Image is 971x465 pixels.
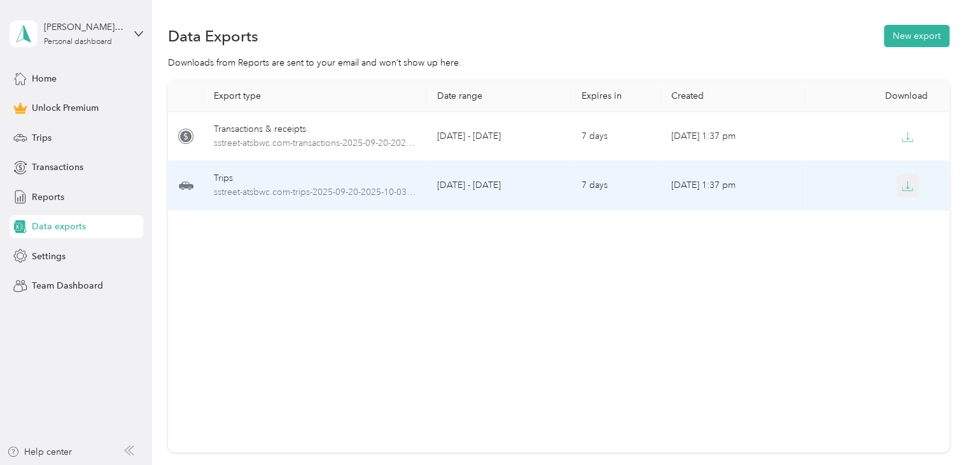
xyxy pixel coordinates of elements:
span: Team Dashboard [32,279,103,292]
td: [DATE] - [DATE] [427,112,571,161]
iframe: Everlance-gr Chat Button Frame [900,394,971,465]
div: Downloads from Reports are sent to your email and won’t show up here. [168,56,949,69]
th: Export type [204,80,427,112]
td: 7 days [571,161,660,210]
th: Created [661,80,805,112]
span: Unlock Premium [32,101,99,115]
td: [DATE] - [DATE] [427,161,571,210]
span: sstreet-atsbwc.com-transactions-2025-09-20-2025-10-03.xlsx [214,136,417,150]
td: [DATE] 1:37 pm [661,112,805,161]
span: Transactions [32,161,83,174]
div: Trips [214,171,417,185]
span: Home [32,72,57,85]
span: Trips [32,131,52,145]
div: Download [815,90,939,101]
button: New export [884,25,949,47]
button: Help center [7,445,72,459]
div: Transactions & receipts [214,122,417,136]
div: [PERSON_NAME][GEOGRAPHIC_DATA] [44,20,123,34]
th: Date range [427,80,571,112]
span: Data exports [32,220,86,233]
span: sstreet-atsbwc.com-trips-2025-09-20-2025-10-03.xlsx [214,185,417,199]
span: Settings [32,250,66,263]
td: [DATE] 1:37 pm [661,161,805,210]
h1: Data Exports [168,29,258,43]
td: 7 days [571,112,660,161]
th: Expires in [571,80,660,112]
div: Personal dashboard [44,38,112,46]
span: Reports [32,190,64,204]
